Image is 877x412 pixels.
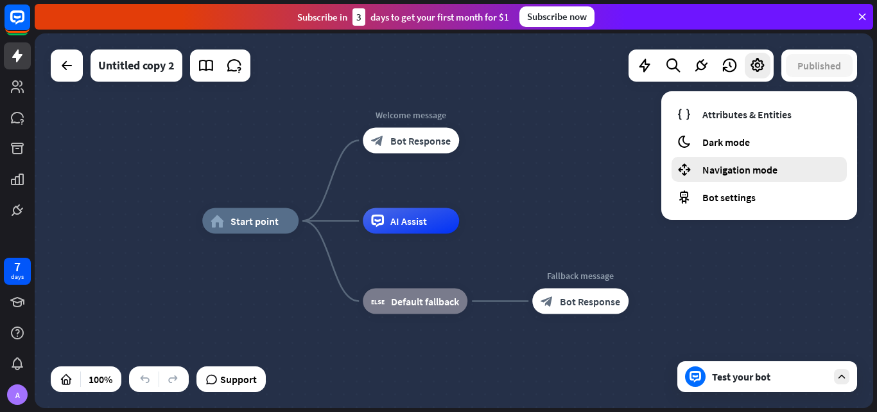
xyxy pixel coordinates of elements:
span: Bot Response [560,295,620,308]
span: Navigation mode [702,163,777,176]
div: Subscribe in days to get your first month for $1 [297,8,509,26]
a: 7 days [4,258,31,285]
i: moon [677,134,691,149]
span: Bot settings [702,191,756,204]
i: block_fallback [371,295,385,308]
span: Start point [230,215,279,228]
a: Attributes & Entities [672,102,847,127]
div: 100% [85,369,116,390]
div: A [7,384,28,405]
span: Attributes & Entities [702,108,792,121]
div: Test your bot [712,370,828,383]
span: Support [220,369,257,390]
i: block_bot_response [541,295,553,308]
button: Published [786,54,853,77]
div: Subscribe now [519,6,595,27]
div: 3 [352,8,365,26]
i: home_2 [211,215,224,228]
div: days [11,273,24,282]
div: Fallback message [523,269,638,282]
i: block_bot_response [371,134,384,147]
span: Bot Response [390,134,451,147]
div: Welcome message [353,109,469,121]
div: 7 [14,261,21,273]
span: Default fallback [391,295,459,308]
span: Dark mode [702,136,750,148]
button: Open LiveChat chat widget [10,5,49,44]
span: AI Assist [390,215,427,228]
div: Untitled copy 2 [98,49,175,82]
